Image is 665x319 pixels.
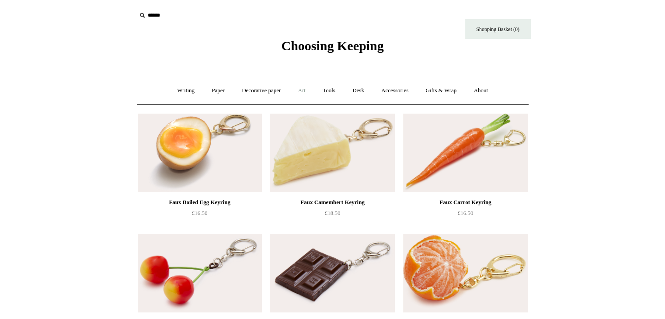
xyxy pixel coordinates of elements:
span: Choosing Keeping [281,38,383,53]
img: Faux Chocolate Bar Keyring [270,234,394,312]
a: Choosing Keeping [281,45,383,52]
img: Faux Camembert Keyring [270,114,394,192]
img: Faux Boiled Egg Keyring [138,114,262,192]
img: Faux Carrot Keyring [403,114,527,192]
span: £18.50 [325,210,341,216]
img: Faux Clementine Keyring [403,234,527,312]
a: Paper [204,79,233,102]
a: Faux Carrot Keyring £16.50 [403,197,527,233]
a: Art [290,79,313,102]
a: About [466,79,496,102]
img: Faux Cherries Keyring [138,234,262,312]
a: Faux Cherries Keyring Faux Cherries Keyring [138,234,262,312]
a: Faux Camembert Keyring Faux Camembert Keyring [270,114,394,192]
a: Shopping Basket (0) [465,19,531,39]
a: Decorative paper [234,79,289,102]
a: Writing [169,79,202,102]
a: Faux Boiled Egg Keyring Faux Boiled Egg Keyring [138,114,262,192]
a: Faux Camembert Keyring £18.50 [270,197,394,233]
div: Faux Carrot Keyring [405,197,525,208]
div: Faux Camembert Keyring [272,197,392,208]
a: Tools [315,79,343,102]
a: Accessories [373,79,416,102]
a: Faux Chocolate Bar Keyring Faux Chocolate Bar Keyring [270,234,394,312]
a: Gifts & Wrap [418,79,464,102]
a: Faux Boiled Egg Keyring £16.50 [138,197,262,233]
a: Faux Clementine Keyring Faux Clementine Keyring [403,234,527,312]
a: Faux Carrot Keyring Faux Carrot Keyring [403,114,527,192]
span: £16.50 [192,210,208,216]
span: £16.50 [458,210,474,216]
div: Faux Boiled Egg Keyring [140,197,260,208]
a: Desk [345,79,372,102]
